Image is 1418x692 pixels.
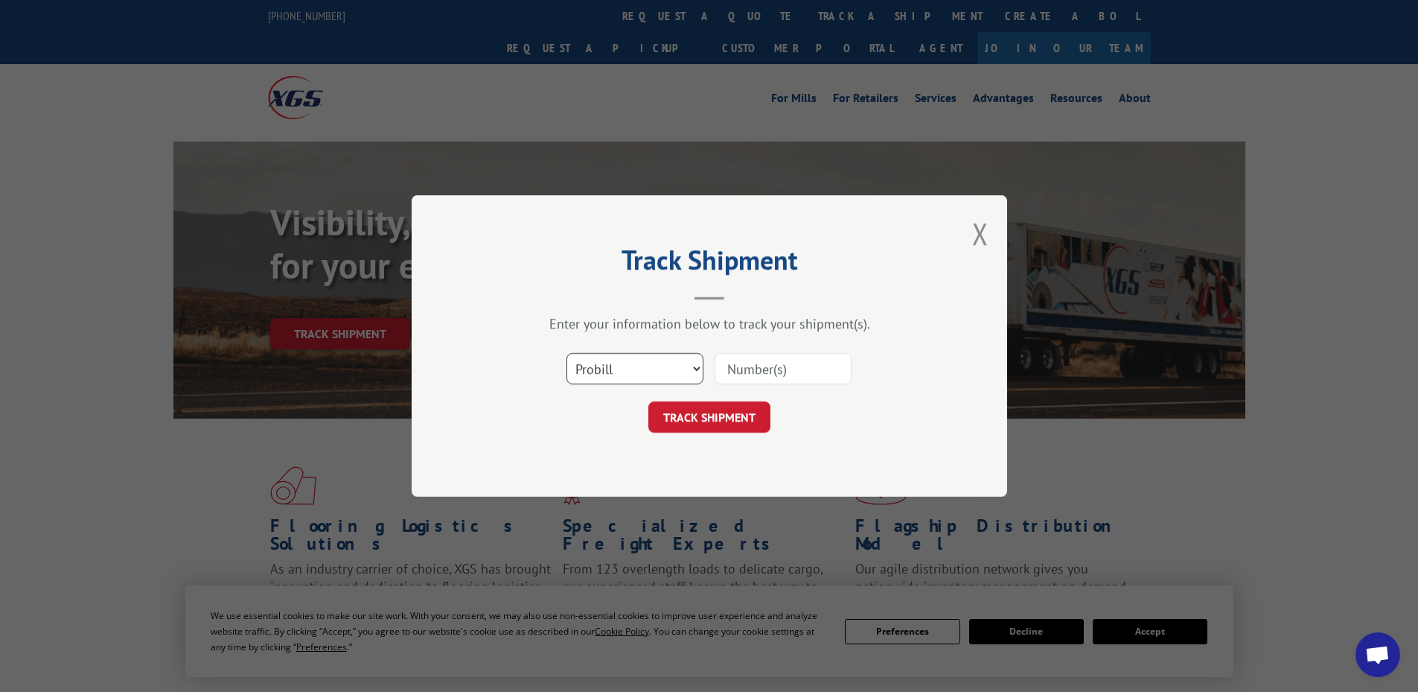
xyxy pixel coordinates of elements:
[1355,632,1400,677] div: Open chat
[486,315,933,332] div: Enter your information below to track your shipment(s).
[486,250,933,278] h2: Track Shipment
[715,353,852,384] input: Number(s)
[972,214,989,253] button: Close modal
[648,401,770,433] button: TRACK SHIPMENT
